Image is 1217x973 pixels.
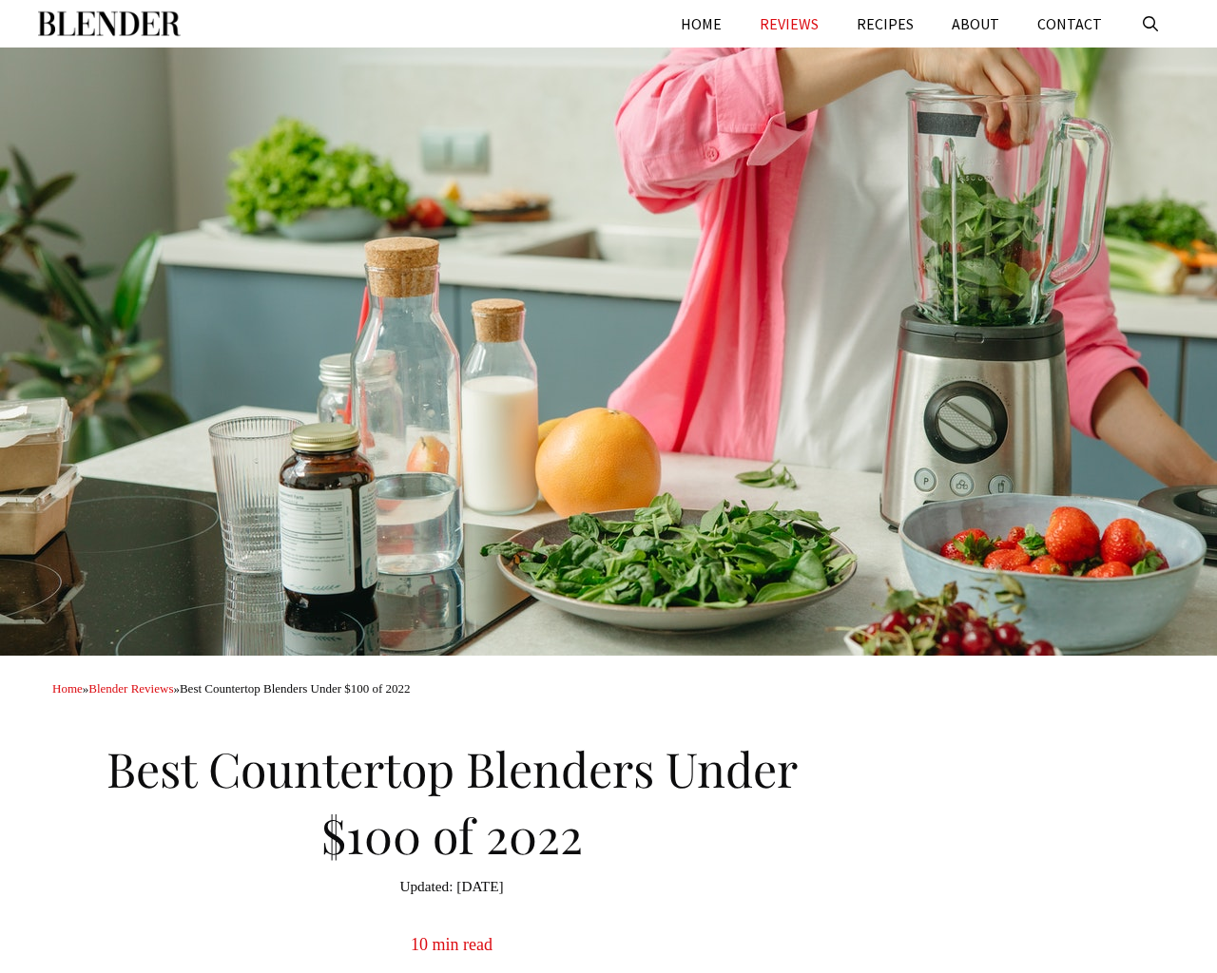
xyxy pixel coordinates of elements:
time: [DATE] [399,876,503,898]
a: Home [52,681,83,696]
span: Best Countertop Blenders Under $100 of 2022 [180,681,411,696]
a: Blender Reviews [88,681,173,696]
h1: Best Countertop Blenders Under $100 of 2022 [52,726,851,868]
span: » » [52,681,411,696]
span: min read [433,935,493,954]
span: 10 [411,935,428,954]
